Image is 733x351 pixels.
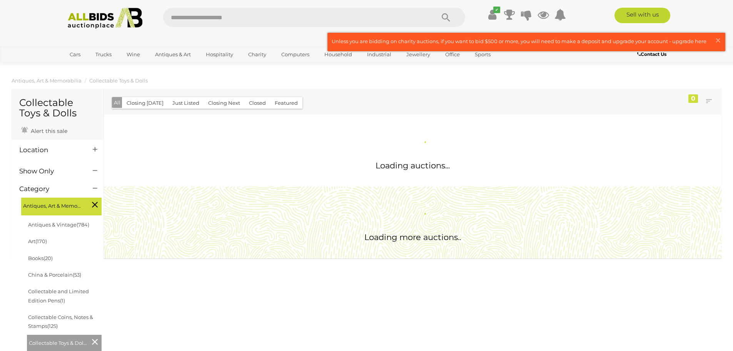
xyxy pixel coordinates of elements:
a: Industrial [362,48,396,61]
a: Books(20) [28,255,53,261]
a: Antiques & Vintage(784) [28,222,89,228]
a: Computers [276,48,314,61]
h1: Collectable Toys & Dolls [19,97,96,119]
b: Contact Us [637,51,666,57]
a: Antiques, Art & Memorabilia [12,77,82,84]
span: Collectable Toys & Dolls [29,337,87,348]
span: Loading auctions... [376,161,450,170]
span: (20) [43,255,53,261]
a: Office [440,48,465,61]
a: Sports [470,48,496,61]
a: Trucks [90,48,117,61]
span: (784) [77,222,89,228]
span: Antiques, Art & Memorabilia [23,200,81,210]
a: ✔ [487,8,498,22]
button: Closing [DATE] [122,97,168,109]
span: (170) [35,238,47,244]
span: × [715,33,721,48]
span: (53) [73,272,81,278]
button: Closing Next [204,97,245,109]
a: Collectable Toys & Dolls [89,77,148,84]
a: Cars [65,48,85,61]
a: Sell with us [614,8,670,23]
button: Featured [270,97,302,109]
span: (125) [47,323,58,329]
a: China & Porcelain(53) [28,272,81,278]
a: Household [319,48,357,61]
h4: Show Only [19,168,81,175]
a: Charity [243,48,271,61]
div: 0 [688,94,698,103]
a: Art(170) [28,238,47,244]
button: Closed [244,97,270,109]
a: Alert this sale [19,124,69,136]
span: Alert this sale [29,128,67,134]
a: [GEOGRAPHIC_DATA] [65,61,129,74]
a: Hospitality [201,48,238,61]
a: Wine [122,48,145,61]
h4: Location [19,146,81,154]
a: Antiques & Art [150,48,196,61]
h4: Category [19,185,81,193]
i: ✔ [493,7,500,13]
button: All [112,97,122,108]
span: Loading more auctions.. [364,232,461,242]
a: Collectable Coins, Notes & Stamps(125) [28,314,93,329]
a: Collectable and Limited Edition Pens(1) [28,288,89,303]
a: Contact Us [637,50,668,59]
span: (1) [60,297,65,304]
a: Jewellery [401,48,435,61]
button: Search [427,8,465,27]
button: Just Listed [168,97,204,109]
img: Allbids.com.au [63,8,147,29]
